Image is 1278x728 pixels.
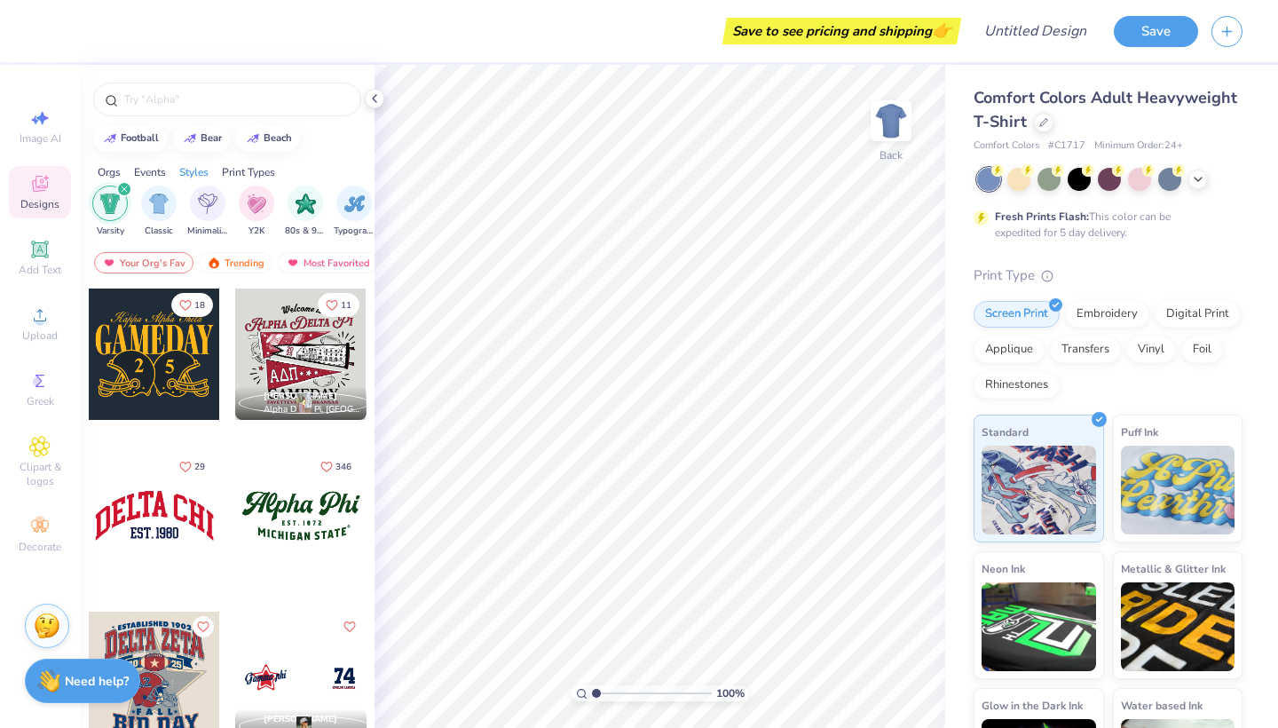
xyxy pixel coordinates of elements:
span: Image AI [20,131,61,146]
button: filter button [334,186,375,238]
div: Rhinestones [974,372,1060,399]
img: Varsity Image [100,194,121,214]
span: 346 [335,463,351,471]
div: Events [134,164,166,180]
span: Classic [145,225,173,238]
span: Metallic & Glitter Ink [1121,559,1226,578]
span: Comfort Colors [974,138,1039,154]
button: Like [171,455,213,479]
button: football [93,125,167,152]
div: Foil [1181,336,1223,363]
span: Neon Ink [982,559,1025,578]
button: filter button [239,186,274,238]
img: most_fav.gif [286,257,300,269]
span: [PERSON_NAME] [264,390,337,402]
button: Like [171,293,213,317]
div: Orgs [98,164,121,180]
div: filter for Minimalist [187,186,228,238]
img: 80s & 90s Image [296,194,316,214]
img: trend_line.gif [183,133,197,144]
span: Minimalist [187,225,228,238]
img: Back [873,103,909,138]
div: Trending [199,252,272,273]
button: bear [173,125,230,152]
input: Untitled Design [970,13,1100,49]
img: Classic Image [149,194,170,214]
img: Minimalist Image [198,194,217,214]
span: Greek [27,394,54,408]
button: beach [236,125,300,152]
span: # C1717 [1048,138,1085,154]
input: Try "Alpha" [122,91,350,108]
img: most_fav.gif [102,257,116,269]
button: filter button [92,186,128,238]
button: Like [193,616,214,637]
span: Decorate [19,540,61,554]
span: Water based Ink [1121,696,1203,715]
img: trend_line.gif [103,133,117,144]
img: Typography Image [344,194,365,214]
div: Print Types [222,164,275,180]
div: Print Type [974,265,1242,286]
div: filter for 80s & 90s [285,186,326,238]
button: Like [318,293,359,317]
button: Like [312,455,359,479]
span: 18 [194,301,205,310]
div: Digital Print [1155,301,1241,328]
span: 100 % [716,685,745,701]
img: Neon Ink [982,582,1096,671]
span: Typography [334,225,375,238]
span: 👉 [932,20,951,41]
div: Most Favorited [278,252,378,273]
span: 29 [194,463,205,471]
span: Minimum Order: 24 + [1094,138,1183,154]
img: Puff Ink [1121,446,1235,534]
button: filter button [141,186,177,238]
span: Glow in the Dark Ink [982,696,1083,715]
img: Y2K Image [247,194,266,214]
button: filter button [187,186,228,238]
div: This color can be expedited for 5 day delivery. [995,209,1213,241]
img: Metallic & Glitter Ink [1121,582,1235,671]
div: Back [880,147,903,163]
div: bear [201,133,222,143]
div: football [121,133,159,143]
div: Screen Print [974,301,1060,328]
button: Like [339,616,360,637]
div: beach [264,133,292,143]
span: Alpha Delta Pi, [GEOGRAPHIC_DATA][US_STATE] at [GEOGRAPHIC_DATA] [264,403,359,416]
div: Applique [974,336,1045,363]
span: 11 [341,301,351,310]
div: Your Org's Fav [94,252,193,273]
div: Styles [179,164,209,180]
strong: Fresh Prints Flash: [995,210,1089,224]
div: filter for Typography [334,186,375,238]
span: Varsity [97,225,124,238]
div: filter for Varsity [92,186,128,238]
span: Y2K [248,225,264,238]
button: Save [1114,16,1198,47]
div: Save to see pricing and shipping [727,18,957,44]
span: Comfort Colors Adult Heavyweight T-Shirt [974,87,1237,132]
span: [PERSON_NAME] [264,713,337,725]
img: trend_line.gif [246,133,260,144]
div: filter for Classic [141,186,177,238]
strong: Need help? [65,673,129,690]
div: Transfers [1050,336,1121,363]
span: 80s & 90s [285,225,326,238]
div: Vinyl [1126,336,1176,363]
div: Embroidery [1065,301,1149,328]
span: Clipart & logos [9,460,71,488]
img: Standard [982,446,1096,534]
div: filter for Y2K [239,186,274,238]
button: filter button [285,186,326,238]
span: Puff Ink [1121,423,1158,441]
span: Add Text [19,263,61,277]
span: Designs [20,197,59,211]
span: Standard [982,423,1029,441]
span: Upload [22,328,58,343]
img: trending.gif [207,257,221,269]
